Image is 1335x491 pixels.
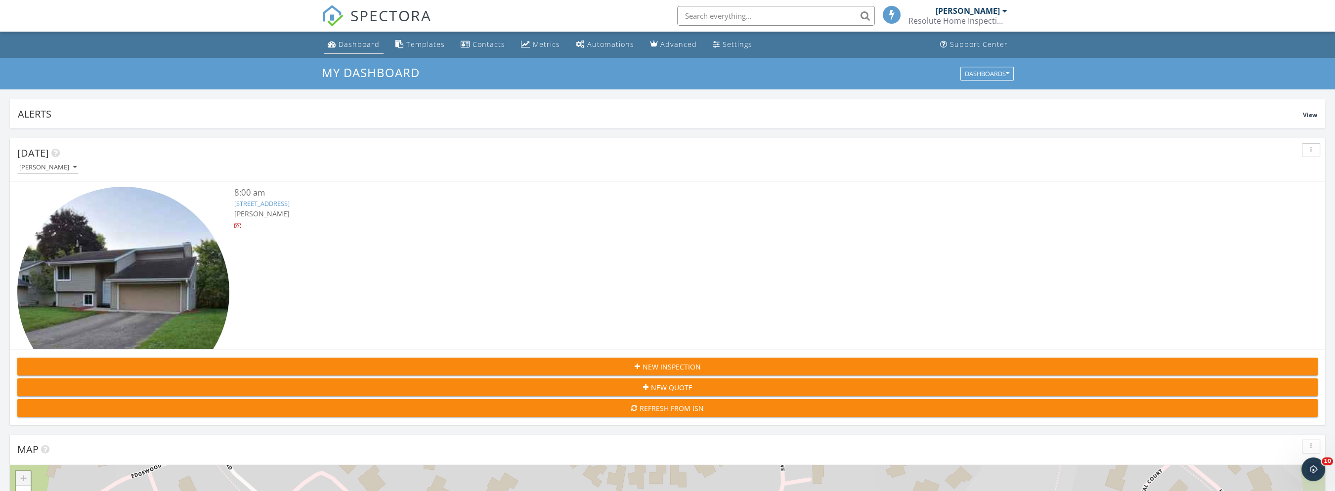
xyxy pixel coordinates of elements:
a: Settings [709,36,756,54]
span: My Dashboard [322,64,420,81]
div: Templates [406,40,445,49]
iframe: Intercom live chat [1301,457,1325,481]
span: New Inspection [643,362,701,372]
div: Automations [587,40,634,49]
a: SPECTORA [322,13,431,34]
span: 10 [1322,457,1333,465]
div: [PERSON_NAME] [19,164,77,171]
span: [PERSON_NAME] [234,209,290,218]
a: Metrics [517,36,564,54]
a: Advanced [646,36,701,54]
a: 8:00 am [STREET_ADDRESS] [PERSON_NAME] [17,187,1318,401]
span: [DATE] [17,146,49,160]
button: Dashboards [960,67,1014,81]
input: Search everything... [677,6,875,26]
a: Support Center [936,36,1012,54]
span: Map [17,443,39,456]
button: New Inspection [17,358,1318,375]
a: Automations (Basic) [572,36,638,54]
a: [STREET_ADDRESS] [234,199,290,208]
a: Contacts [457,36,509,54]
button: Refresh from ISN [17,399,1318,417]
div: Support Center [950,40,1008,49]
div: Settings [723,40,752,49]
span: New Quote [651,382,692,393]
span: SPECTORA [350,5,431,26]
div: Metrics [533,40,560,49]
a: Dashboard [324,36,384,54]
div: [PERSON_NAME] [936,6,1000,16]
div: Advanced [660,40,697,49]
a: Zoom in [16,471,31,486]
div: Contacts [473,40,505,49]
div: 8:00 am [234,187,1209,199]
button: [PERSON_NAME] [17,161,79,174]
span: View [1303,111,1317,119]
div: Alerts [18,107,1303,121]
button: New Quote [17,378,1318,396]
div: Resolute Home Inspections MN, LLC [908,16,1007,26]
img: The Best Home Inspection Software - Spectora [322,5,344,27]
div: Refresh from ISN [25,403,1310,413]
img: 9550833%2Freports%2F33438120-e067-464b-ab74-6a1cc7c549b3%2Fcover_photos%2FDXL8wDHDHtnJYNVXDjEW%2F... [17,187,229,399]
div: Dashboards [965,70,1009,77]
a: Templates [391,36,449,54]
div: Dashboard [339,40,380,49]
